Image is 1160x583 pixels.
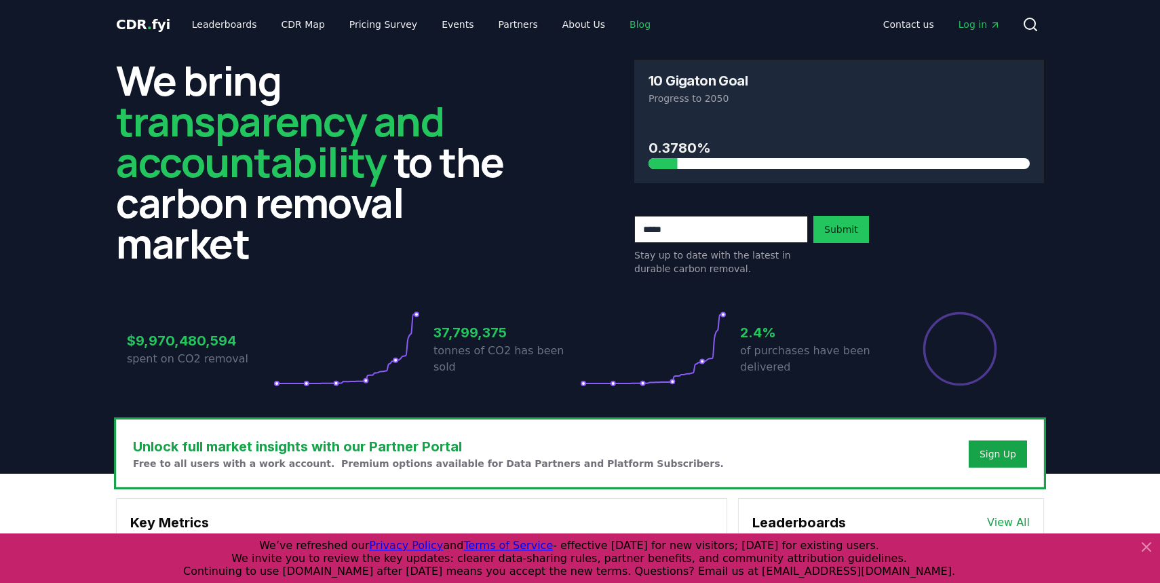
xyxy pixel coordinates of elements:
[431,12,484,37] a: Events
[752,512,846,533] h3: Leaderboards
[116,93,444,189] span: transparency and accountability
[433,322,580,343] h3: 37,799,375
[433,343,580,375] p: tonnes of CO2 has been sold
[127,351,273,367] p: spent on CO2 removal
[116,16,170,33] span: CDR fyi
[634,248,808,276] p: Stay up to date with the latest in durable carbon removal.
[872,12,945,37] a: Contact us
[740,343,887,375] p: of purchases have been delivered
[130,512,713,533] h3: Key Metrics
[948,12,1011,37] a: Log in
[271,12,336,37] a: CDR Map
[649,92,1030,105] p: Progress to 2050
[133,457,724,470] p: Free to all users with a work account. Premium options available for Data Partners and Platform S...
[969,440,1027,468] button: Sign Up
[740,322,887,343] h3: 2.4%
[133,436,724,457] h3: Unlock full market insights with our Partner Portal
[116,60,526,263] h2: We bring to the carbon removal market
[959,18,1001,31] span: Log in
[649,74,748,88] h3: 10 Gigaton Goal
[147,16,152,33] span: .
[649,138,1030,158] h3: 0.3780%
[181,12,268,37] a: Leaderboards
[872,12,1011,37] nav: Main
[813,216,869,243] button: Submit
[619,12,661,37] a: Blog
[552,12,616,37] a: About Us
[980,447,1016,461] a: Sign Up
[987,514,1030,531] a: View All
[116,15,170,34] a: CDR.fyi
[922,311,998,387] div: Percentage of sales delivered
[339,12,428,37] a: Pricing Survey
[127,331,273,351] h3: $9,970,480,594
[488,12,549,37] a: Partners
[181,12,661,37] nav: Main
